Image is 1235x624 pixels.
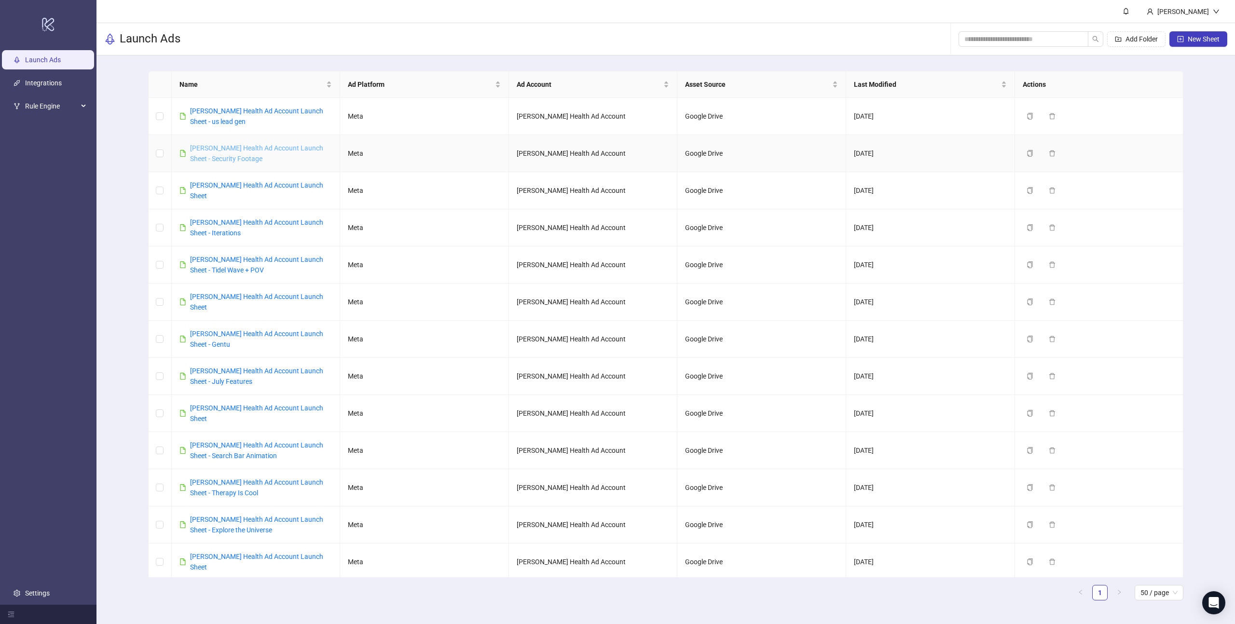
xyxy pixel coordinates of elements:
span: file [179,113,186,120]
button: left [1073,585,1088,600]
span: menu-fold [8,611,14,618]
span: user [1147,8,1153,15]
span: down [1213,8,1220,15]
span: file [179,261,186,268]
div: Page Size [1135,585,1183,600]
a: 1 [1093,585,1107,600]
span: delete [1049,261,1056,268]
span: New Sheet [1188,35,1220,43]
span: copy [1027,261,1033,268]
td: [DATE] [846,395,1015,432]
td: Meta [340,135,509,172]
a: [PERSON_NAME] Health Ad Account Launch Sheet [190,553,323,571]
span: fork [14,103,20,109]
div: [PERSON_NAME] [1153,6,1213,17]
td: Google Drive [677,284,846,321]
span: copy [1027,484,1033,491]
span: delete [1049,447,1056,454]
td: Google Drive [677,506,846,543]
span: copy [1027,336,1033,342]
th: Last Modified [846,71,1015,98]
td: Meta [340,506,509,543]
div: Open Intercom Messenger [1202,591,1225,614]
span: right [1116,589,1122,595]
td: [PERSON_NAME] Health Ad Account [509,395,678,432]
span: Ad Account [517,79,662,90]
span: file [179,298,186,305]
span: Name [179,79,325,90]
td: Google Drive [677,395,846,432]
a: Integrations [25,79,62,87]
td: Meta [340,469,509,506]
td: Google Drive [677,358,846,395]
td: Meta [340,358,509,395]
li: 1 [1092,585,1108,600]
th: Ad Account [509,71,678,98]
td: [DATE] [846,209,1015,246]
span: bell [1123,8,1129,14]
td: Google Drive [677,432,846,469]
span: copy [1027,373,1033,380]
td: Meta [340,246,509,284]
span: copy [1027,298,1033,305]
span: file [179,224,186,231]
td: Google Drive [677,135,846,172]
a: [PERSON_NAME] Health Ad Account Launch Sheet [190,293,323,311]
td: Meta [340,395,509,432]
li: Previous Page [1073,585,1088,600]
td: [DATE] [846,469,1015,506]
td: Meta [340,321,509,358]
span: copy [1027,113,1033,120]
td: [PERSON_NAME] Health Ad Account [509,432,678,469]
td: [DATE] [846,543,1015,581]
td: [PERSON_NAME] Health Ad Account [509,469,678,506]
td: [PERSON_NAME] Health Ad Account [509,135,678,172]
td: Google Drive [677,543,846,581]
a: [PERSON_NAME] Health Ad Account Launch Sheet - Iterations [190,218,323,237]
a: [PERSON_NAME] Health Ad Account Launch Sheet - Search Bar Animation [190,441,323,460]
span: Last Modified [854,79,999,90]
a: [PERSON_NAME] Health Ad Account Launch Sheet - Security Footage [190,144,323,163]
td: [PERSON_NAME] Health Ad Account [509,98,678,135]
span: delete [1049,150,1056,157]
a: [PERSON_NAME] Health Ad Account Launch Sheet [190,404,323,422]
td: Meta [340,543,509,581]
td: Google Drive [677,209,846,246]
td: [PERSON_NAME] Health Ad Account [509,358,678,395]
td: [DATE] [846,358,1015,395]
td: Google Drive [677,172,846,209]
td: Meta [340,172,509,209]
h3: Launch Ads [120,31,180,47]
span: copy [1027,558,1033,565]
span: delete [1049,410,1056,417]
td: [PERSON_NAME] Health Ad Account [509,321,678,358]
span: delete [1049,373,1056,380]
span: search [1092,36,1099,42]
button: right [1111,585,1127,600]
span: file [179,521,186,528]
td: [DATE] [846,246,1015,284]
a: [PERSON_NAME] Health Ad Account Launch Sheet - July Features [190,367,323,385]
a: [PERSON_NAME] Health Ad Account Launch Sheet - Gentu [190,330,323,348]
span: delete [1049,558,1056,565]
th: Asset Source [677,71,846,98]
td: [DATE] [846,284,1015,321]
td: [PERSON_NAME] Health Ad Account [509,506,678,543]
td: Meta [340,98,509,135]
span: Add Folder [1125,35,1158,43]
td: Google Drive [677,246,846,284]
th: Ad Platform [340,71,509,98]
span: file [179,558,186,565]
a: [PERSON_NAME] Health Ad Account Launch Sheet - us lead gen [190,107,323,125]
td: [PERSON_NAME] Health Ad Account [509,172,678,209]
td: [DATE] [846,506,1015,543]
span: file [179,410,186,417]
span: Asset Source [685,79,830,90]
span: copy [1027,410,1033,417]
span: Rule Engine [25,96,78,116]
a: [PERSON_NAME] Health Ad Account Launch Sheet - Explore the Universe [190,515,323,534]
span: copy [1027,447,1033,454]
td: Meta [340,209,509,246]
span: Ad Platform [348,79,493,90]
td: Google Drive [677,321,846,358]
